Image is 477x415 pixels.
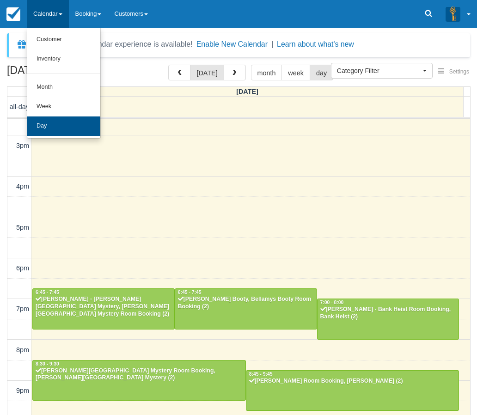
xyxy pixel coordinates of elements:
[27,28,101,139] ul: Calendar
[27,49,100,69] a: Inventory
[36,290,59,295] span: 6:45 - 7:45
[433,65,475,79] button: Settings
[178,290,202,295] span: 6:45 - 7:45
[27,78,100,97] a: Month
[320,300,344,305] span: 7:00 - 8:00
[177,296,314,311] div: [PERSON_NAME] Booty, Bellamys Booty Room Booking (2)
[337,66,421,75] span: Category Filter
[236,88,258,95] span: [DATE]
[31,39,193,50] div: A new Booking Calendar experience is available!
[246,370,459,411] a: 8:45 - 9:45[PERSON_NAME] Room Booking, [PERSON_NAME] (2)
[446,6,460,21] img: A3
[35,367,243,382] div: [PERSON_NAME][GEOGRAPHIC_DATA] Mystery Room Booking, [PERSON_NAME][GEOGRAPHIC_DATA] Mystery (2)
[36,361,59,366] span: 8:30 - 9:30
[16,387,29,394] span: 9pm
[27,116,100,136] a: Day
[16,183,29,190] span: 4pm
[27,30,100,49] a: Customer
[16,346,29,354] span: 8pm
[27,97,100,116] a: Week
[16,224,29,231] span: 5pm
[16,142,29,149] span: 3pm
[16,264,29,272] span: 6pm
[175,288,317,329] a: 6:45 - 7:45[PERSON_NAME] Booty, Bellamys Booty Room Booking (2)
[251,65,282,80] button: month
[281,65,310,80] button: week
[190,65,224,80] button: [DATE]
[331,63,433,79] button: Category Filter
[32,360,246,401] a: 8:30 - 9:30[PERSON_NAME][GEOGRAPHIC_DATA] Mystery Room Booking, [PERSON_NAME][GEOGRAPHIC_DATA] My...
[35,296,172,318] div: [PERSON_NAME] - [PERSON_NAME][GEOGRAPHIC_DATA] Mystery, [PERSON_NAME][GEOGRAPHIC_DATA] Mystery Ro...
[320,306,457,321] div: [PERSON_NAME] - Bank Heist Room Booking, Bank Heist (2)
[249,372,273,377] span: 8:45 - 9:45
[6,7,20,21] img: checkfront-main-nav-mini-logo.png
[317,299,459,339] a: 7:00 - 8:00[PERSON_NAME] - Bank Heist Room Booking, Bank Heist (2)
[196,40,268,49] button: Enable New Calendar
[16,305,29,312] span: 7pm
[7,65,124,82] h2: [DATE]
[449,68,469,75] span: Settings
[271,40,273,48] span: |
[277,40,354,48] a: Learn about what's new
[32,288,175,329] a: 6:45 - 7:45[PERSON_NAME] - [PERSON_NAME][GEOGRAPHIC_DATA] Mystery, [PERSON_NAME][GEOGRAPHIC_DATA]...
[249,378,457,385] div: [PERSON_NAME] Room Booking, [PERSON_NAME] (2)
[10,103,29,110] span: all-day
[310,65,333,80] button: day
